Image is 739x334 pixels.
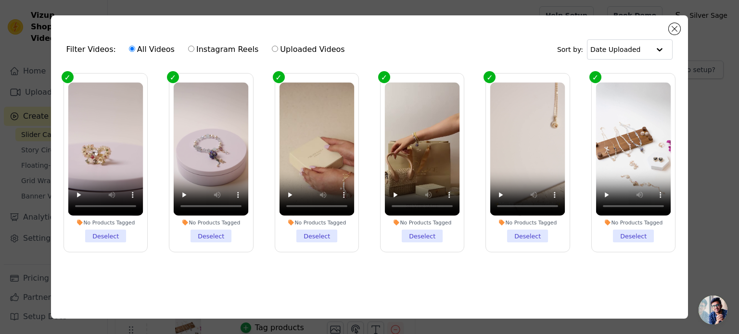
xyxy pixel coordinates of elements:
div: No Products Tagged [68,220,143,226]
div: No Products Tagged [174,220,249,226]
div: No Products Tagged [490,220,565,226]
label: Instagram Reels [188,43,259,56]
div: No Products Tagged [385,220,460,226]
button: Close modal [669,23,680,35]
label: Uploaded Videos [271,43,345,56]
div: Sort by: [557,39,673,60]
div: No Products Tagged [596,220,671,226]
div: No Products Tagged [279,220,354,226]
a: Open chat [699,296,727,324]
label: All Videos [128,43,175,56]
div: Filter Videos: [66,38,350,61]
